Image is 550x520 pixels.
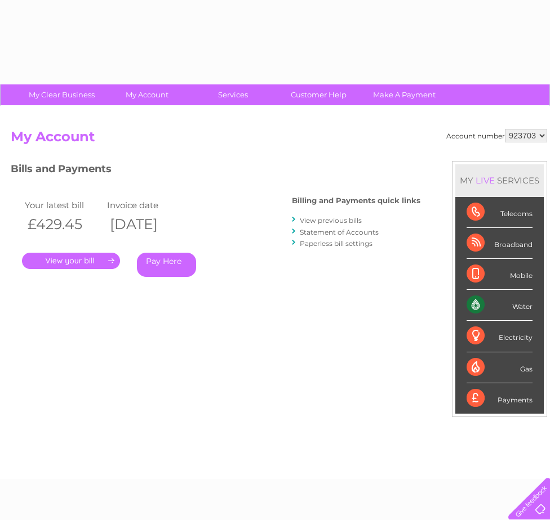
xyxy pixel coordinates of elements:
a: Customer Help [272,84,365,105]
div: Payments [467,383,533,414]
div: MY SERVICES [455,164,544,196]
div: Electricity [467,321,533,352]
th: £429.45 [22,213,104,236]
h2: My Account [11,129,547,150]
a: Pay Here [137,253,196,277]
a: Services [187,84,280,105]
h3: Bills and Payments [11,161,420,181]
a: . [22,253,120,269]
div: Account number [446,129,547,142]
td: Invoice date [104,198,187,213]
a: View previous bills [300,216,362,225]
div: Gas [467,352,533,383]
a: Make A Payment [358,84,451,105]
h4: Billing and Payments quick links [292,196,420,205]
div: Broadband [467,228,533,259]
td: Your latest bill [22,198,104,213]
a: My Clear Business [15,84,108,105]
div: LIVE [473,175,497,186]
a: My Account [101,84,194,105]
a: Paperless bill settings [300,239,372,248]
a: Statement of Accounts [300,228,379,236]
div: Telecoms [467,197,533,228]
div: Mobile [467,259,533,290]
th: [DATE] [104,213,187,236]
div: Water [467,290,533,321]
